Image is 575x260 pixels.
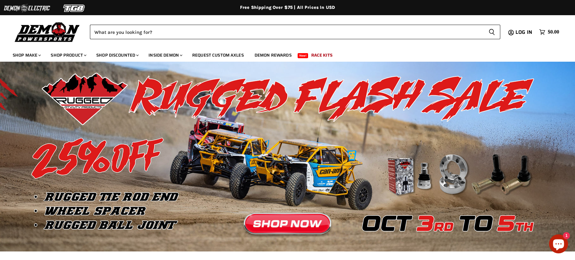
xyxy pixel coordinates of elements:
[515,28,532,36] span: Log in
[13,21,82,43] img: Demon Powersports
[8,49,45,62] a: Shop Make
[34,5,541,10] div: Free Shipping Over $75 | All Prices In USD
[483,25,500,39] button: Search
[547,234,570,255] inbox-online-store-chat: Shopify online store chat
[536,28,562,37] a: $0.00
[144,49,186,62] a: Inside Demon
[46,49,90,62] a: Shop Product
[306,49,337,62] a: Race Kits
[90,25,483,39] input: Search
[298,53,308,58] span: New!
[8,46,558,62] ul: Main menu
[187,49,249,62] a: Request Custom Axles
[250,49,296,62] a: Demon Rewards
[548,29,559,35] span: $0.00
[90,25,500,39] form: Product
[513,29,536,35] a: Log in
[51,2,98,14] img: TGB Logo 2
[3,2,51,14] img: Demon Electric Logo 2
[92,49,142,62] a: Shop Discounted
